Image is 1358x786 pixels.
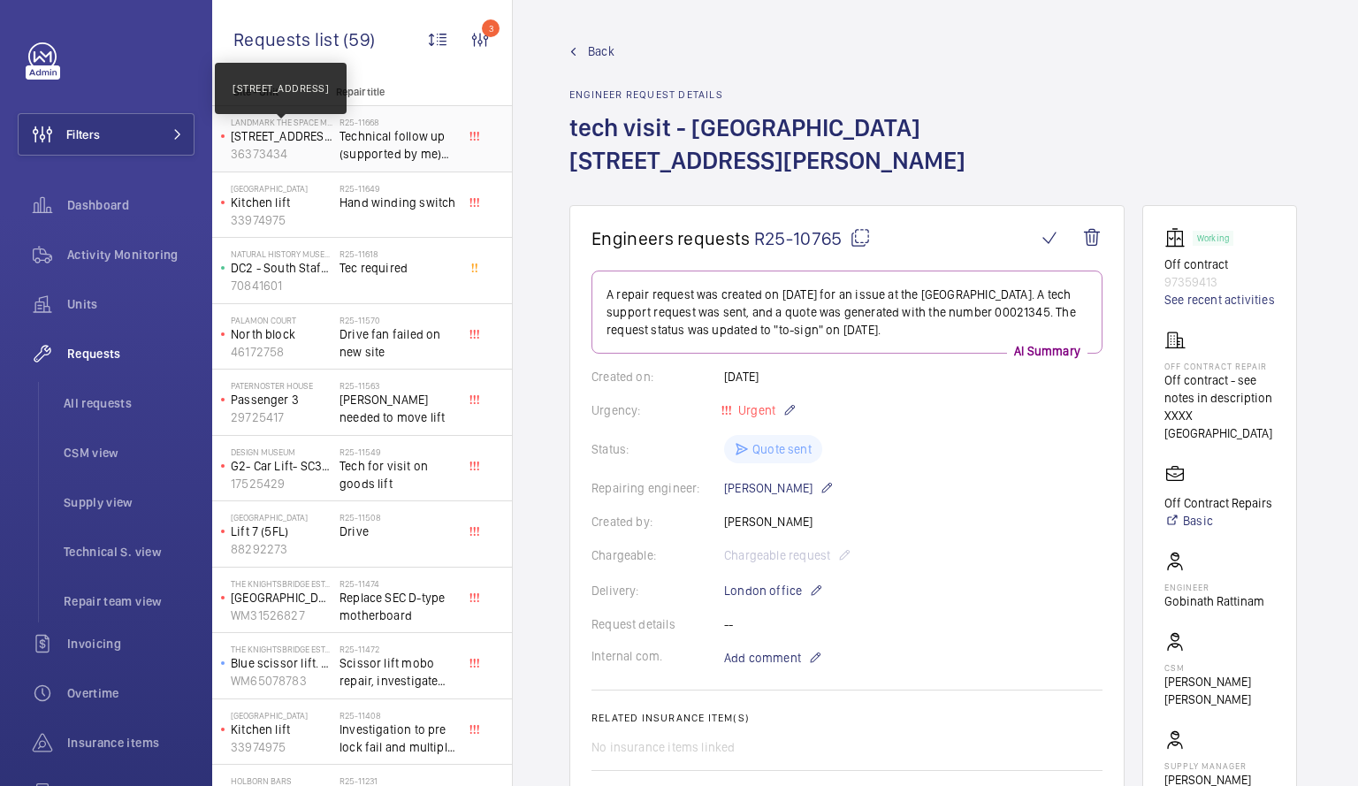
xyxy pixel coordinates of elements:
[231,248,332,259] p: Natural History Museum
[339,523,456,540] span: Drive
[231,259,332,277] p: DC2 - South Staff SP/L/05
[231,654,332,672] p: Blue scissor lift. service yard 404396
[231,523,332,540] p: Lift 7 (5FL)
[339,775,456,786] h2: R25-11231
[64,394,195,412] span: All requests
[231,315,332,325] p: Palamon Court
[64,444,195,462] span: CSM view
[1164,592,1264,610] p: Gobinath Rattinam
[231,408,332,426] p: 29725417
[64,493,195,511] span: Supply view
[339,259,456,277] span: Tec required
[66,126,100,143] span: Filters
[339,117,456,127] h2: R25-11668
[339,710,456,721] h2: R25-11408
[591,712,1102,724] h2: Related insurance item(s)
[212,86,329,98] p: Site - Unit
[339,578,456,589] h2: R25-11474
[339,127,456,163] span: Technical follow up (supported by me) on multiple earth faults
[67,684,195,702] span: Overtime
[339,315,456,325] h2: R25-11570
[64,592,195,610] span: Repair team view
[339,380,456,391] h2: R25-11563
[339,325,456,361] span: Drive fan failed on new site
[233,28,343,50] span: Requests list
[1164,760,1275,771] p: Supply manager
[231,343,332,361] p: 46172758
[231,540,332,558] p: 88292273
[1164,673,1275,708] p: [PERSON_NAME] [PERSON_NAME]
[569,88,1125,101] h2: Engineer request details
[339,183,456,194] h2: R25-11649
[231,475,332,492] p: 17525429
[67,734,195,752] span: Insurance items
[67,295,195,313] span: Units
[339,512,456,523] h2: R25-11508
[67,635,195,652] span: Invoicing
[1164,256,1275,273] p: Off contract
[231,775,332,786] p: Holborn Bars
[231,607,332,624] p: WM31526827
[591,227,751,249] span: Engineers requests
[231,277,332,294] p: 70841601
[339,391,456,426] span: [PERSON_NAME] needed to move lift
[231,710,332,721] p: [GEOGRAPHIC_DATA]
[339,721,456,756] span: Investigation to pre lock fail and multiple lift fails
[67,246,195,263] span: Activity Monitoring
[231,457,332,475] p: G2- Car Lift- SC38738
[1164,512,1272,530] a: Basic
[233,80,329,96] p: [STREET_ADDRESS]
[67,196,195,214] span: Dashboard
[1164,407,1275,442] p: XXXX [GEOGRAPHIC_DATA]
[231,145,332,163] p: 36373434
[339,194,456,211] span: Hand winding switch
[339,446,456,457] h2: R25-11549
[67,345,195,362] span: Requests
[1164,227,1193,248] img: elevator.svg
[754,227,871,249] span: R25-10765
[336,86,453,98] p: Repair title
[1007,342,1087,360] p: AI Summary
[724,477,834,499] p: [PERSON_NAME]
[1197,235,1229,241] p: Working
[18,113,195,156] button: Filters
[1164,371,1275,407] p: Off contract - see notes in description
[231,589,332,607] p: [GEOGRAPHIC_DATA]
[231,194,332,211] p: Kitchen lift
[231,117,332,127] p: Landmark The Space Mayfair
[231,512,332,523] p: [GEOGRAPHIC_DATA]
[231,672,332,690] p: WM65078783
[607,286,1087,339] p: A repair request was created on [DATE] for an issue at the [GEOGRAPHIC_DATA]. A tech support requ...
[231,446,332,457] p: Design Museum
[1164,361,1275,371] p: Off Contract Repair
[231,578,332,589] p: The Knightsbridge Estate
[724,580,823,601] p: London office
[339,248,456,259] h2: R25-11618
[231,127,332,145] p: [STREET_ADDRESS]
[231,644,332,654] p: The Knightsbridge Estate
[231,380,332,391] p: Paternoster House
[1164,582,1264,592] p: Engineer
[1164,291,1275,309] a: See recent activities
[64,543,195,561] span: Technical S. view
[339,589,456,624] span: Replace SEC D-type motherboard
[724,649,801,667] span: Add comment
[588,42,614,60] span: Back
[231,183,332,194] p: [GEOGRAPHIC_DATA]
[231,738,332,756] p: 33974975
[735,403,775,417] span: Urgent
[569,111,1125,205] h1: tech visit - [GEOGRAPHIC_DATA] [STREET_ADDRESS][PERSON_NAME]
[339,654,456,690] span: Scissor lift mobo repair, investigate with set of drawings
[339,457,456,492] span: Tech for visit on goods lift
[1164,494,1272,512] p: Off Contract Repairs
[1164,273,1275,291] p: 97359413
[231,391,332,408] p: Passenger 3
[231,211,332,229] p: 33974975
[1164,662,1275,673] p: CSM
[231,325,332,343] p: North block
[339,644,456,654] h2: R25-11472
[231,721,332,738] p: Kitchen lift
